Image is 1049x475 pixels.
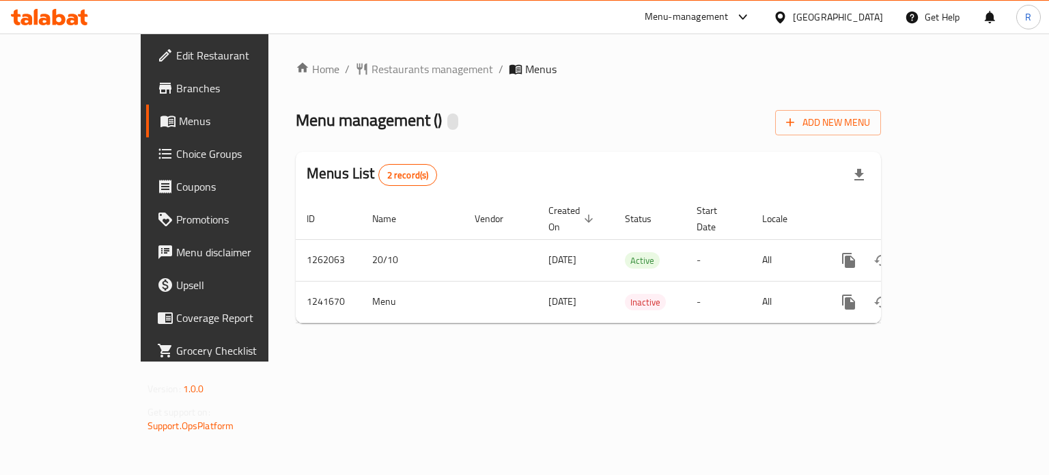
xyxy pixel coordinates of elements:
[176,178,305,195] span: Coupons
[751,281,822,323] td: All
[372,61,493,77] span: Restaurants management
[307,163,437,186] h2: Menus List
[625,252,660,269] div: Active
[625,211,669,227] span: Status
[548,251,576,269] span: [DATE]
[786,114,870,131] span: Add New Menu
[833,286,865,318] button: more
[378,164,438,186] div: Total records count
[176,342,305,359] span: Grocery Checklist
[146,236,316,269] a: Menu disclaimer
[645,9,729,25] div: Menu-management
[179,113,305,129] span: Menus
[775,110,881,135] button: Add New Menu
[146,137,316,170] a: Choice Groups
[762,211,805,227] span: Locale
[176,211,305,228] span: Promotions
[148,403,210,421] span: Get support on:
[751,239,822,281] td: All
[625,295,666,310] span: Inactive
[355,61,493,77] a: Restaurants management
[686,281,751,323] td: -
[843,159,876,191] div: Export file
[822,198,975,240] th: Actions
[146,72,316,105] a: Branches
[865,244,898,277] button: Change Status
[146,105,316,137] a: Menus
[176,146,305,162] span: Choice Groups
[176,80,305,96] span: Branches
[833,244,865,277] button: more
[499,61,503,77] li: /
[307,211,333,227] span: ID
[183,380,204,398] span: 1.0.0
[296,198,975,323] table: enhanced table
[146,269,316,301] a: Upsell
[148,380,181,398] span: Version:
[146,301,316,334] a: Coverage Report
[372,211,414,227] span: Name
[146,334,316,367] a: Grocery Checklist
[361,281,464,323] td: Menu
[625,253,660,269] span: Active
[345,61,350,77] li: /
[296,239,361,281] td: 1262063
[176,47,305,64] span: Edit Restaurant
[176,310,305,326] span: Coverage Report
[379,169,437,182] span: 2 record(s)
[697,202,735,235] span: Start Date
[296,105,442,135] span: Menu management ( )
[361,239,464,281] td: 20/10
[548,293,576,310] span: [DATE]
[525,61,557,77] span: Menus
[176,244,305,260] span: Menu disclaimer
[146,39,316,72] a: Edit Restaurant
[296,281,361,323] td: 1241670
[1025,10,1031,25] span: R
[686,239,751,281] td: -
[475,211,521,227] span: Vendor
[296,61,881,77] nav: breadcrumb
[793,10,883,25] div: [GEOGRAPHIC_DATA]
[146,170,316,203] a: Coupons
[148,417,234,435] a: Support.OpsPlatform
[146,203,316,236] a: Promotions
[865,286,898,318] button: Change Status
[296,61,339,77] a: Home
[176,277,305,293] span: Upsell
[548,202,598,235] span: Created On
